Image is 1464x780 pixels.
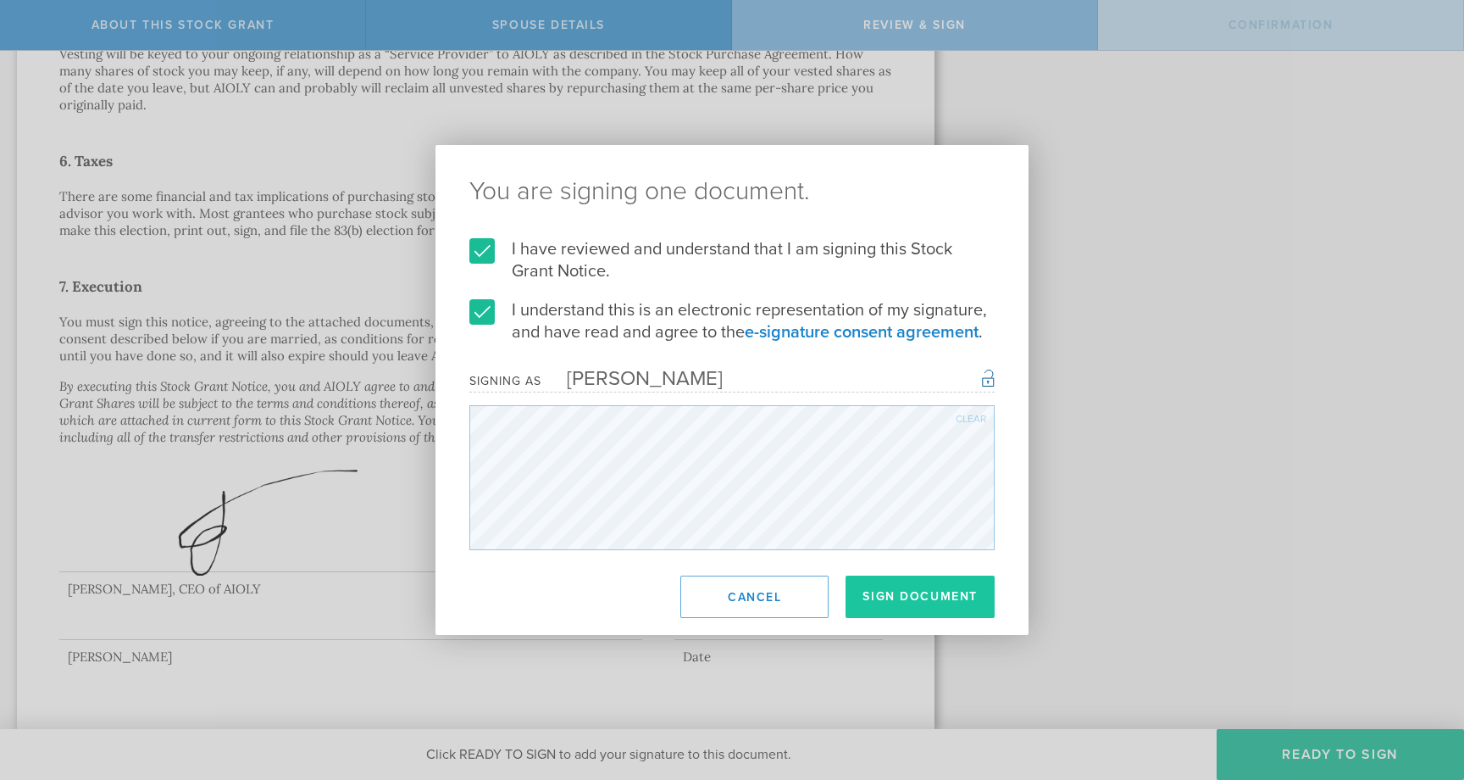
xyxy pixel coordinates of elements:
a: e-signature consent agreement [745,322,979,343]
div: Signing as [469,374,541,388]
label: I have reviewed and understand that I am signing this Stock Grant Notice. [469,238,995,282]
label: I understand this is an electronic representation of my signature, and have read and agree to the . [469,299,995,343]
button: Sign Document [846,576,995,618]
div: [PERSON_NAME] [541,366,723,391]
ng-pluralize: You are signing one document. [469,179,995,204]
button: Cancel [680,576,829,618]
iframe: Chat Widget [1379,648,1464,729]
